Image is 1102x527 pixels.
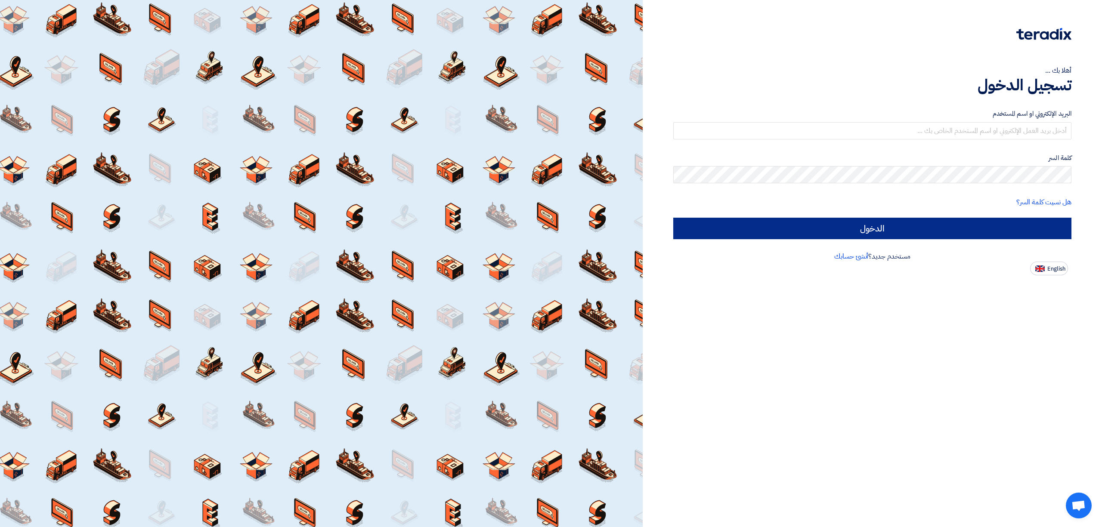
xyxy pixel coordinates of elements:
[673,251,1071,262] div: مستخدم جديد؟
[673,65,1071,76] div: أهلا بك ...
[1016,28,1071,40] img: Teradix logo
[673,153,1071,163] label: كلمة السر
[673,218,1071,239] input: الدخول
[1016,197,1071,207] a: هل نسيت كلمة السر؟
[673,122,1071,139] input: أدخل بريد العمل الإلكتروني او اسم المستخدم الخاص بك ...
[673,76,1071,95] h1: تسجيل الدخول
[1047,266,1065,272] span: English
[1035,265,1045,272] img: en-US.png
[834,251,868,262] a: أنشئ حسابك
[1030,262,1068,275] button: English
[1066,493,1092,518] div: Open chat
[673,109,1071,119] label: البريد الإلكتروني او اسم المستخدم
